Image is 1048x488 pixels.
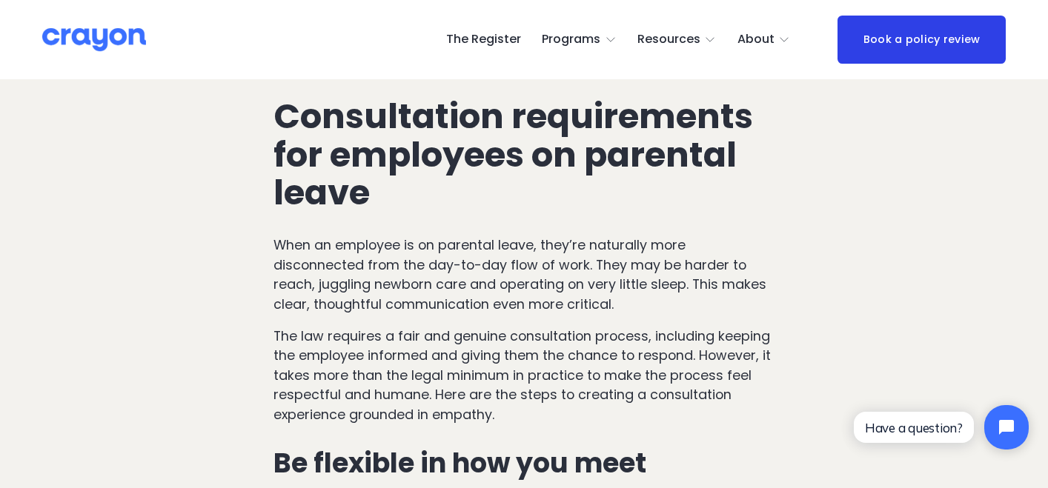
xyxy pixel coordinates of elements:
[737,28,791,52] a: folder dropdown
[737,29,775,50] span: About
[637,29,700,50] span: Resources
[273,327,775,425] p: The law requires a fair and genuine consultation process, including keeping the employee informed...
[841,392,1041,462] iframe: Tidio Chat
[273,444,646,482] strong: Be flexible in how you meet
[446,28,521,52] a: The Register
[273,235,775,314] p: When an employee is on parental leave, they’re naturally more disconnected from the day-to-day fl...
[273,97,775,212] h2: Consultation requirements for employees on parental leave
[542,29,600,50] span: Programs
[42,27,146,53] img: Crayon
[542,28,617,52] a: folder dropdown
[838,16,1006,64] a: Book a policy review
[637,28,717,52] a: folder dropdown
